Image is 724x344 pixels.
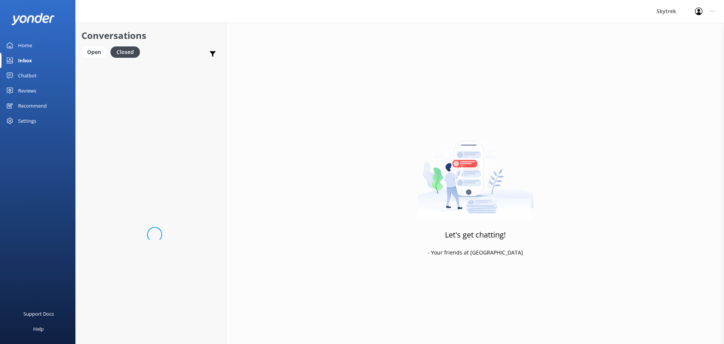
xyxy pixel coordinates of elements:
[445,229,506,241] h3: Let's get chatting!
[417,125,534,219] img: artwork of a man stealing a conversation from at giant smartphone
[110,46,140,58] div: Closed
[11,13,55,25] img: yonder-white-logo.png
[81,48,110,56] a: Open
[18,53,32,68] div: Inbox
[18,68,37,83] div: Chatbot
[23,306,54,321] div: Support Docs
[110,48,144,56] a: Closed
[428,248,523,257] p: - Your friends at [GEOGRAPHIC_DATA]
[18,83,36,98] div: Reviews
[18,98,47,113] div: Recommend
[18,38,32,53] div: Home
[81,46,107,58] div: Open
[33,321,44,336] div: Help
[81,28,220,43] h2: Conversations
[18,113,36,128] div: Settings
